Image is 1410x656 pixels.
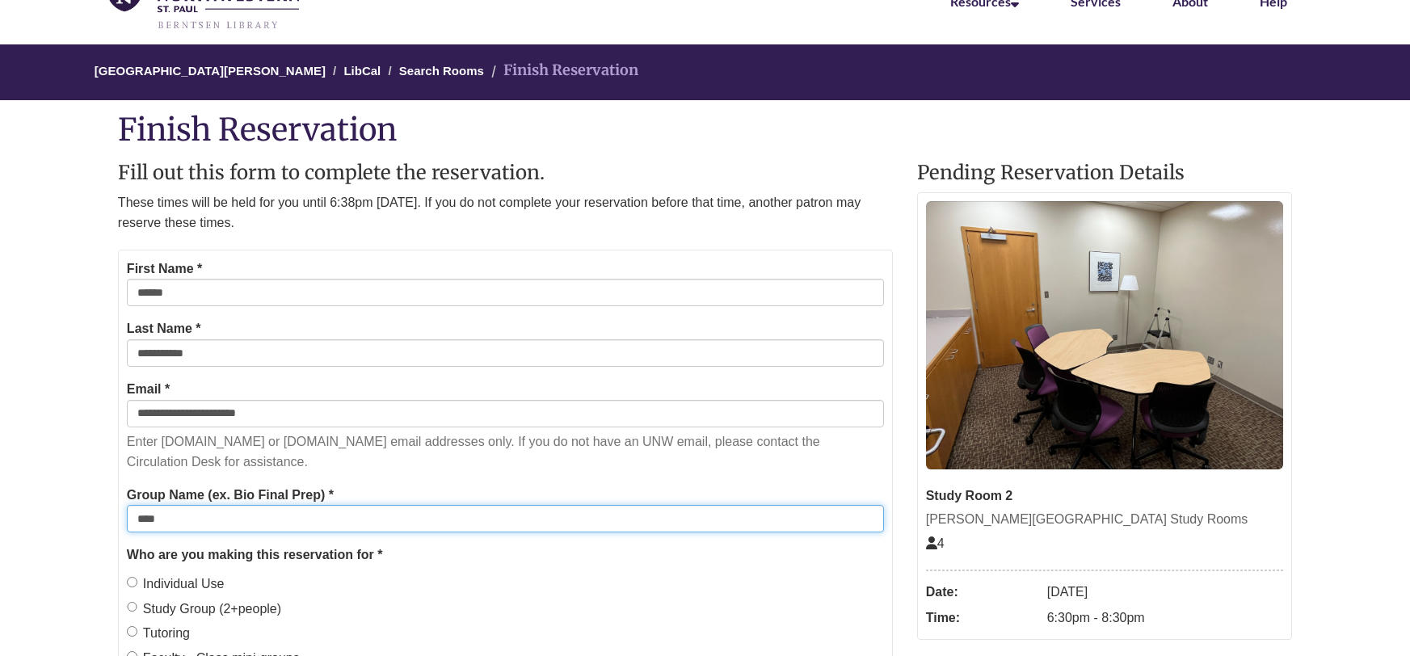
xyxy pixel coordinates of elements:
p: These times will be held for you until 6:38pm [DATE]. If you do not complete your reservation bef... [118,192,893,233]
label: Email * [127,379,170,400]
h2: Pending Reservation Details [917,162,1292,183]
div: Study Room 2 [926,486,1283,507]
label: Last Name * [127,318,201,339]
input: Study Group (2+people) [127,602,137,612]
label: First Name * [127,259,202,280]
img: Study Room 2 [926,201,1283,469]
a: LibCal [343,64,381,78]
dd: [DATE] [1047,579,1283,605]
li: Finish Reservation [487,59,638,82]
legend: Who are you making this reservation for * [127,545,884,566]
dt: Time: [926,605,1039,631]
nav: Breadcrumb [118,44,1292,100]
dd: 6:30pm - 8:30pm [1047,605,1283,631]
p: Enter [DOMAIN_NAME] or [DOMAIN_NAME] email addresses only. If you do not have an UNW email, pleas... [127,431,884,473]
h1: Finish Reservation [118,112,1292,146]
dt: Date: [926,579,1039,605]
a: Search Rooms [399,64,484,78]
a: [GEOGRAPHIC_DATA][PERSON_NAME] [95,64,326,78]
label: Tutoring [127,623,190,644]
input: Individual Use [127,577,137,587]
h2: Fill out this form to complete the reservation. [118,162,893,183]
label: Group Name (ex. Bio Final Prep) * [127,485,334,506]
input: Tutoring [127,626,137,637]
label: Study Group (2+people) [127,599,281,620]
span: The capacity of this space [926,536,945,550]
div: [PERSON_NAME][GEOGRAPHIC_DATA] Study Rooms [926,509,1283,530]
label: Individual Use [127,574,225,595]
